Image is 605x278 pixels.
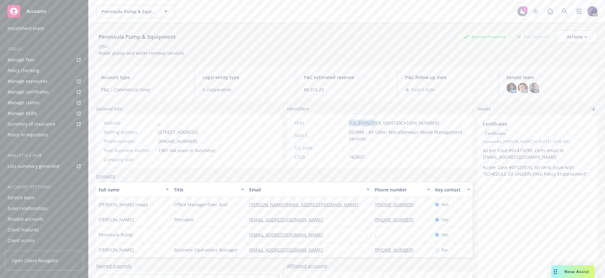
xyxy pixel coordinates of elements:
[304,74,390,81] span: P&C estimated revenue
[8,225,39,235] div: Client features
[96,182,171,197] button: Full name
[99,201,148,208] span: [PERSON_NAME] Image
[8,214,44,224] div: Related accounts
[5,119,83,129] a: Summary of insurance
[101,86,187,93] span: P&C - Commercial lines
[441,231,449,238] span: Yes
[5,130,83,140] a: Policy AI ingestions
[295,154,347,160] div: CSLB
[203,86,289,93] span: C-corporation
[556,31,597,43] button: Actions
[99,50,184,56] span: Water pump and water removal services
[558,5,571,18] a: Search
[441,247,447,253] span: No
[349,145,351,151] span: -
[435,186,463,193] div: Key contact
[295,145,347,151] div: SIC code
[375,247,419,253] a: [PHONE_NUMBER]
[8,203,48,213] div: Sales relationships
[349,120,439,126] span: [US_EMPLOYER_IDENTIFICATION_NUMBER]
[249,217,328,223] a: [EMAIL_ADDRESS][DOMAIN_NAME]
[96,33,178,41] div: Peninsula Pump & Equipment
[564,269,589,274] span: Nova Assist
[5,108,83,118] a: Manage BORs
[506,83,516,93] img: photo
[96,105,123,112] span: General info
[158,138,197,145] span: [PHONE_NUMBER]
[485,131,505,136] span: Certificates
[26,9,46,14] span: Accounts
[99,43,110,50] div: DBA: -
[5,23,83,33] a: Installment plans
[104,138,156,145] div: Phone number
[104,156,156,163] div: Company size
[433,182,473,197] button: Key contact
[5,55,83,65] a: Manage files
[287,263,327,269] a: Affiliated accounts
[99,247,134,253] span: [PERSON_NAME]
[441,201,449,208] span: Yes
[249,247,328,253] a: [EMAIL_ADDRESS][DOMAIN_NAME]
[5,214,83,224] a: Related accounts
[551,265,594,278] button: Nova Assist
[295,120,347,126] div: FEIN
[405,74,491,81] span: P&C follow up date
[551,265,559,278] div: Drag to move
[349,154,364,160] span: 762607
[99,231,133,238] span: Peninsula Pump
[158,147,215,154] span: 1981 (44 years in business)
[295,132,347,139] div: NAICS
[483,139,592,145] span: Updated by [PERSON_NAME] on [DATE] 10:30 AM
[12,257,59,264] span: Open Client Navigator
[5,203,83,213] a: Sales relationships
[518,83,528,93] img: photo
[483,164,592,177] p: As per Case #01523075, All certs issue with "SCHEDULE OF UNDERLYING Policy Endorsement".
[460,33,509,41] div: Business Insurance
[8,98,39,108] div: Manage claims
[587,6,597,16] img: photo
[174,231,176,238] span: -
[203,74,289,81] span: Legal entity type
[104,147,156,154] div: Year business started
[5,98,83,108] a: Manage claims
[101,74,187,81] span: Account type
[8,161,60,171] div: Loss summary generator
[8,235,35,246] div: Client access
[483,121,576,127] span: Certificates
[158,156,160,163] span: -
[5,184,83,190] div: Account settings
[522,6,527,12] div: 2
[249,232,328,238] a: [EMAIL_ADDRESS][DOMAIN_NAME]
[287,105,309,112] span: Identifiers
[573,5,585,18] a: Switch app
[529,83,539,93] img: photo
[5,3,83,20] a: Accounts
[249,201,363,207] a: [PERSON_NAME][EMAIL_ADDRESS][DOMAIN_NAME]
[506,74,592,81] span: Service team
[5,152,83,159] div: Analytics hub
[249,186,363,193] div: Email
[412,86,435,93] span: Select date
[372,182,432,197] button: Phone number
[104,129,156,135] div: Mailing address
[104,120,156,126] div: Website
[5,235,83,246] a: Client access
[96,173,115,179] a: Contacts
[8,76,48,86] div: Manage exposures
[99,216,134,223] span: [PERSON_NAME]
[247,182,372,197] button: Email
[8,87,49,97] div: Manage certificates
[544,5,556,18] a: Report a Bug
[375,217,419,223] a: [PHONE_NUMBER]
[478,116,597,182] div: CertificatesCertificatesUpdatedby [PERSON_NAME] on [DATE] 10:30 AMAs per Case #01473290, Certs em...
[8,65,39,76] div: Policy checking
[5,76,83,86] a: Manage exposures
[5,46,83,52] div: Tools
[171,182,247,197] button: Title
[375,232,381,238] a: -
[8,130,48,140] div: Policy AI ingestions
[529,5,542,18] a: Stop snowing
[174,247,238,253] span: Business Operations Manager
[478,105,491,113] span: Notes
